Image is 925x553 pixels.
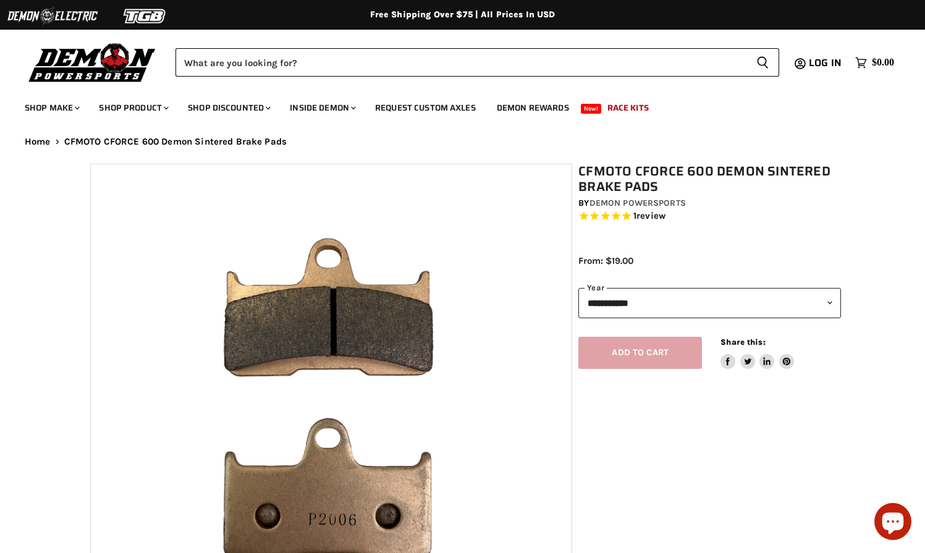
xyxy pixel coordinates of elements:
div: by [578,196,841,210]
a: Inside Demon [281,95,363,120]
span: New! [581,104,602,114]
span: CFMOTO CFORCE 600 Demon Sintered Brake Pads [64,137,287,147]
span: Rated 5.0 out of 5 stars 1 reviews [578,210,841,223]
inbox-online-store-chat: Shopify online store chat [871,503,915,543]
span: $0.00 [872,57,894,69]
a: $0.00 [849,54,900,72]
a: Shop Discounted [179,95,278,120]
a: Log in [803,57,849,69]
a: Home [25,137,51,147]
img: Demon Electric Logo 2 [6,4,99,28]
aside: Share this: [720,337,794,369]
span: 1 reviews [633,211,665,222]
img: Demon Powersports [25,40,160,84]
span: review [636,211,665,222]
span: Share this: [720,337,765,347]
span: From: $19.00 [578,255,633,266]
a: Request Custom Axles [366,95,485,120]
a: Shop Make [15,95,87,120]
span: Log in [809,55,842,70]
a: Demon Rewards [488,95,578,120]
input: Search [175,48,746,77]
a: Race Kits [598,95,658,120]
h1: CFMOTO CFORCE 600 Demon Sintered Brake Pads [578,164,841,195]
ul: Main menu [15,90,891,120]
a: Demon Powersports [589,198,686,208]
img: TGB Logo 2 [99,4,192,28]
a: Shop Product [90,95,176,120]
button: Search [746,48,779,77]
form: Product [175,48,779,77]
select: year [578,288,841,318]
